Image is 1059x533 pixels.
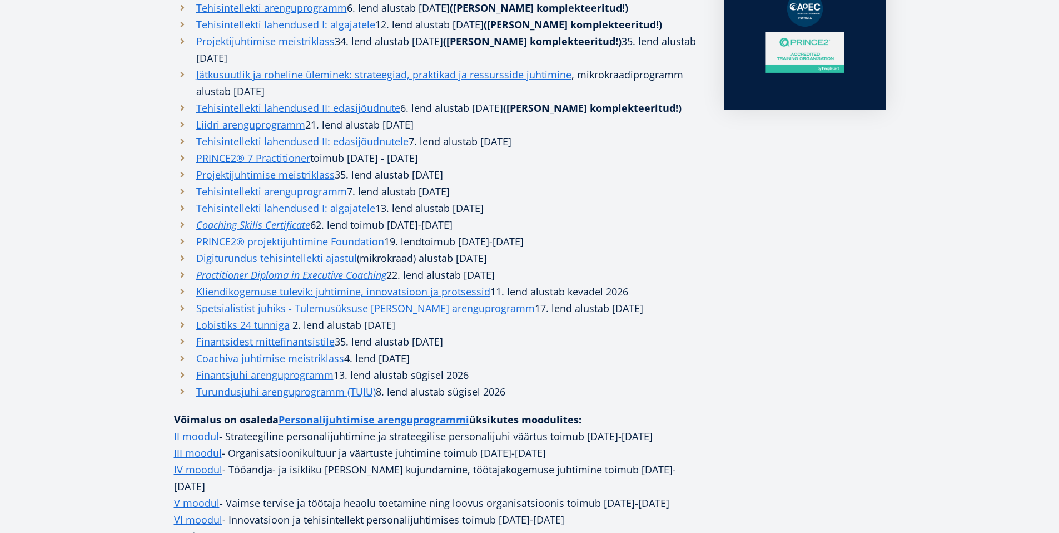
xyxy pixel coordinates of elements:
[196,66,571,83] a: Jätkusuutlik ja roheline üleminek: strateegiad, praktikad ja ressursside juhtimine
[196,100,400,116] a: Tehisintellekti lahendused II: edasijõudnute
[196,383,376,400] a: Turundusjuhi arenguprogramm (TUJU)
[196,133,409,150] a: Tehisintellekti lahendused II: edasijõudnutele
[196,183,347,200] a: Tehisintellekti arenguprogramm
[196,150,310,166] a: PRINCE2® 7 Practitioner
[174,266,702,283] li: . lend alustab [DATE]
[174,33,702,66] li: 34. lend alustab [DATE] 35. lend alustab [DATE]
[450,1,628,14] strong: ([PERSON_NAME] komplekteeritud!)
[174,413,581,426] strong: Võimalus on osaleda üksikutes moodulites:
[174,445,222,461] a: III moodul
[174,511,222,528] a: VI moodul
[196,333,335,350] a: Finantsidest mittefinantsistile
[174,66,702,100] li: , mikrokraadiprogramm alustab [DATE]
[279,411,469,428] a: Personalijuhtimise arenguprogrammi
[174,367,702,383] li: 13. lend alustab sügisel 2026
[196,367,334,383] a: Finantsjuhi arenguprogramm
[174,116,702,133] li: 21. lend alustab [DATE]
[196,350,344,367] a: Coachiva juhtimise meistriklass
[196,250,357,266] a: Digiturundus tehisintellekti ajastul
[443,34,622,48] strong: ([PERSON_NAME] komplekteeritud!)
[174,383,702,400] li: 8. lend alustab sügisel 2026
[174,233,702,250] li: toimub [DATE]-[DATE]
[196,16,375,33] a: Tehisintellekti lahendused I: algajatele
[196,33,335,50] a: Projektijuhtimise meistriklass
[174,461,222,478] a: IV moodul
[174,428,219,445] a: II moodul
[174,495,220,511] a: V moodul
[174,428,702,445] p: - Strateegiline personalijuhtimine ja strateegilise personalijuhi väärtus toimub [DATE]-[DATE]
[196,268,386,282] em: Practitioner Diploma in Executive Coaching
[174,511,702,528] p: - Innovatsioon ja tehisintellekt personalijuhtimises toimub [DATE]-[DATE]
[174,100,702,116] li: 6. lend alustab [DATE]
[196,233,384,250] a: PRINCE2® projektijuhtimine Foundation
[196,317,290,333] a: Lobistiks 24 tunniga
[503,101,682,115] strong: ([PERSON_NAME] komplekteeritud!)
[174,495,702,511] p: - Vaimse tervise ja töötaja heaolu toetamine ning loovus organisatsioonis toimub [DATE]-[DATE]
[196,283,490,300] a: Kliendikogemuse tulevik: juhtimine, innovatsioon ja protsessid
[174,166,702,183] li: 35. lend alustab [DATE]
[174,350,702,367] li: 4. lend [DATE]
[196,200,375,216] a: Tehisintellekti lahendused I: algajatele
[174,250,702,266] li: (mikrokraad) alustab [DATE]
[174,133,702,150] li: 7. lend alustab [DATE]
[384,235,421,248] span: 19. lend
[174,317,702,333] li: 2. lend alustab [DATE]
[174,300,702,317] li: 17. lend alustab [DATE]
[196,166,335,183] a: Projektijuhtimise meistriklass
[174,200,702,216] li: 13. lend alustab [DATE]
[196,116,305,133] a: Liidri arenguprogramm
[196,300,535,317] a: Spetsialistist juhiks - Tulemusüksuse [PERSON_NAME] arenguprogramm
[196,218,310,231] em: Coaching Skills Certificate
[386,268,397,282] i: 22
[174,183,702,200] li: 7. lend alustab [DATE]
[174,461,702,495] p: - Tööandja- ja isikliku [PERSON_NAME] kujundamine, töötajakogemuse juhtimine toimub [DATE]-[DATE]
[196,216,310,233] a: Coaching Skills Certificate
[484,18,662,31] strong: ([PERSON_NAME] komplekteeritud!)
[174,216,702,233] li: 62. lend toimub [DATE]-[DATE]
[174,283,702,300] li: 11. lend alustab kevadel 2026
[174,445,702,461] p: - Organisatsioonikultuur ja väärtuste juhtimine toimub [DATE]-[DATE]
[174,16,702,33] li: 12. lend alustab [DATE]
[174,150,702,166] li: toimub [DATE] - [DATE]
[196,266,386,283] a: Practitioner Diploma in Executive Coaching
[174,333,702,350] li: 35. lend alustab [DATE]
